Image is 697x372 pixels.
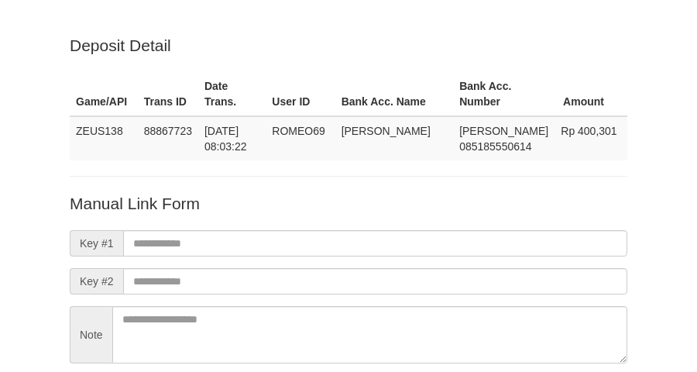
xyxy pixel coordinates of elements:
th: Trans ID [138,72,198,116]
th: Amount [555,72,627,116]
td: 88867723 [138,116,198,160]
td: ZEUS138 [70,116,138,160]
span: ROMEO69 [272,125,324,137]
span: [DATE] 08:03:22 [204,125,247,153]
th: Game/API [70,72,138,116]
span: [PERSON_NAME] [459,125,548,137]
span: Copy 085185550614 to clipboard [459,140,531,153]
p: Manual Link Form [70,192,627,215]
p: Deposit Detail [70,34,627,57]
th: Date Trans. [198,72,266,116]
th: Bank Acc. Number [453,72,555,116]
th: Bank Acc. Name [335,72,453,116]
span: Rp 400,301 [561,125,616,137]
span: Key #1 [70,230,123,257]
span: Note [70,306,112,363]
span: [PERSON_NAME] [342,125,431,137]
span: Key #2 [70,268,123,294]
th: User ID [266,72,335,116]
